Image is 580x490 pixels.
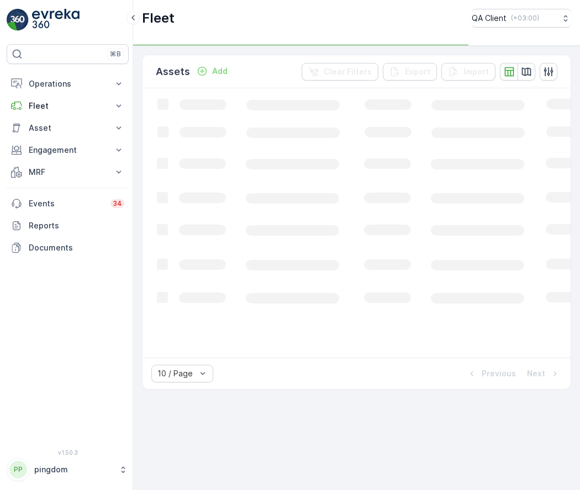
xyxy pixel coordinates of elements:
[192,65,232,78] button: Add
[29,122,107,134] p: Asset
[113,199,122,208] p: 34
[212,66,228,77] p: Add
[482,368,516,379] p: Previous
[7,73,129,95] button: Operations
[7,237,129,259] a: Documents
[29,220,124,231] p: Reports
[142,9,175,27] p: Fleet
[7,9,29,31] img: logo
[463,66,489,77] p: Import
[32,9,80,31] img: logo_light-DOdMpM7g.png
[472,13,507,24] p: QA Client
[110,50,121,58] p: ⌘B
[9,461,27,478] div: PP
[7,193,129,215] a: Events34
[34,464,113,475] p: pingdom
[7,215,129,237] a: Reports
[29,167,107,178] p: MRF
[511,14,539,23] p: ( +03:00 )
[383,63,437,81] button: Export
[324,66,372,77] p: Clear Filters
[29,100,107,111] p: Fleet
[472,9,571,28] button: QA Client(+03:00)
[7,139,129,161] button: Engagement
[29,145,107,156] p: Engagement
[29,198,104,209] p: Events
[302,63,378,81] button: Clear Filters
[441,63,495,81] button: Import
[7,117,129,139] button: Asset
[7,449,129,456] span: v 1.50.3
[465,367,517,380] button: Previous
[29,242,124,253] p: Documents
[405,66,430,77] p: Export
[29,78,107,89] p: Operations
[7,458,129,481] button: PPpingdom
[526,367,562,380] button: Next
[527,368,545,379] p: Next
[7,95,129,117] button: Fleet
[7,161,129,183] button: MRF
[156,64,190,79] p: Assets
